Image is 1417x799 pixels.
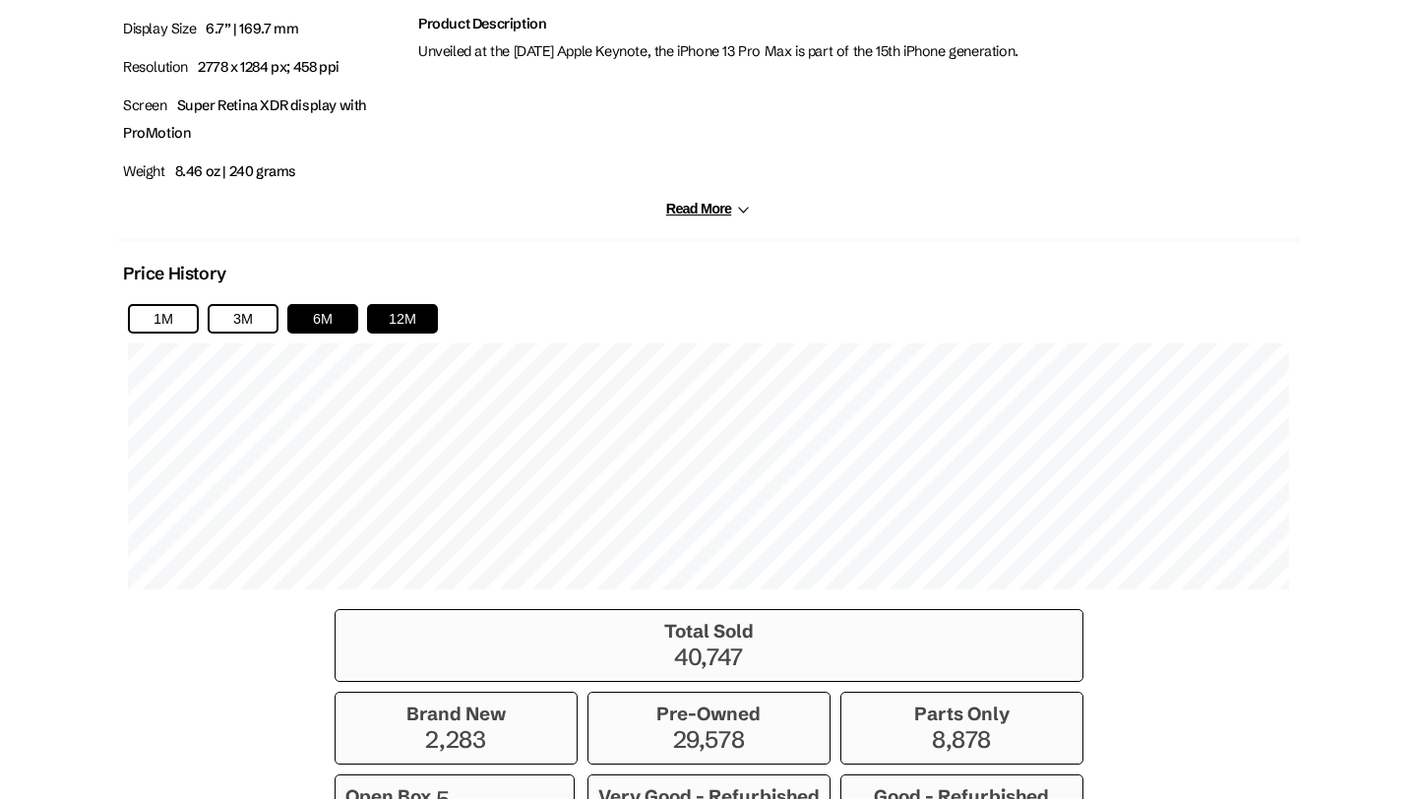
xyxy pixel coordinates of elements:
button: 1M [128,304,199,334]
h3: Pre-Owned [598,703,820,725]
h3: Parts Only [851,703,1073,725]
button: Read More [666,201,751,217]
span: Super Retina XDR display with ProMotion [123,96,366,143]
span: 6.7” | 169.7 mm [206,20,298,37]
h2: Price History [123,263,226,284]
button: 6M [287,304,358,334]
p: Screen [123,92,408,149]
p: 2,283 [345,725,567,754]
h2: Product Description [418,15,1294,32]
p: Resolution [123,53,408,82]
h3: Total Sold [345,620,1073,643]
button: 3M [208,304,278,334]
span: 8.46 oz | 240 grams [175,162,296,180]
h3: Brand New [345,703,567,725]
p: Weight [123,157,408,186]
span: 2778 x 1284 px; 458 ppi [198,58,339,76]
p: Unveiled at the [DATE] Apple Keynote, the iPhone 13 Pro Max is part of the 15th iPhone generation. [418,37,1294,66]
p: 40,747 [345,643,1073,671]
button: 12M [367,304,438,334]
p: 8,878 [851,725,1073,754]
p: Display Size [123,15,408,43]
p: 29,578 [598,725,820,754]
